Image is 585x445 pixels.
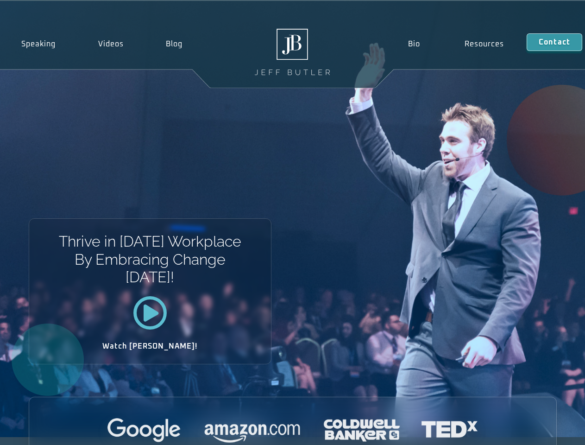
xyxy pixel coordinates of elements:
a: Blog [145,33,204,55]
h1: Thrive in [DATE] Workplace By Embracing Change [DATE]! [58,233,242,286]
span: Contact [539,38,570,46]
a: Videos [77,33,145,55]
a: Bio [385,33,442,55]
a: Resources [442,33,527,55]
nav: Menu [385,33,526,55]
a: Contact [527,33,582,51]
h2: Watch [PERSON_NAME]! [62,343,239,350]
